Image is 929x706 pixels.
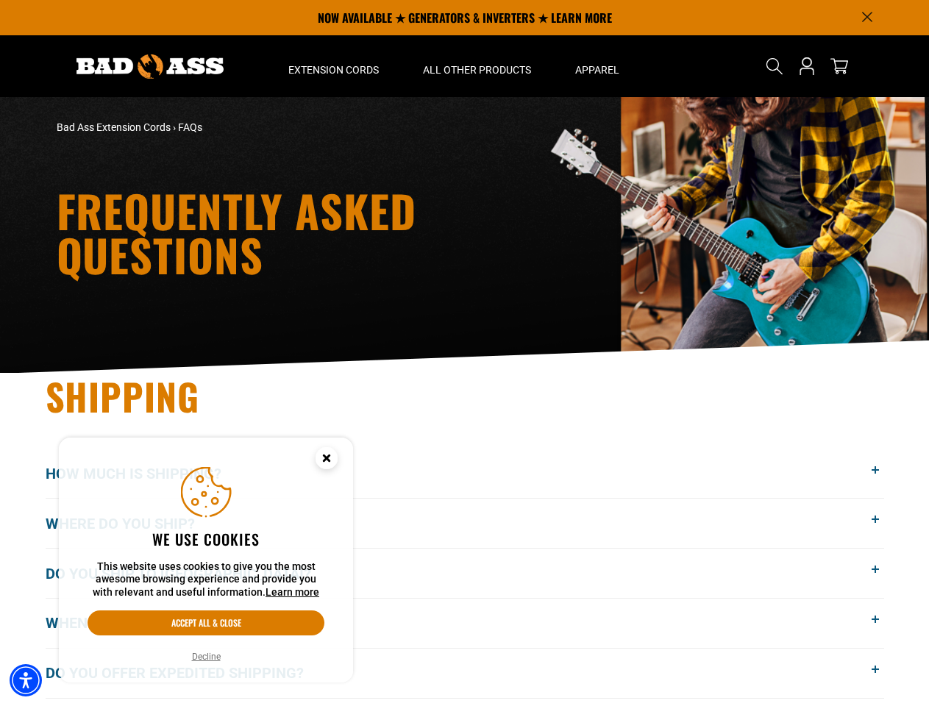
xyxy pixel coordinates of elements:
[46,499,884,548] button: Where do you ship?
[46,368,200,423] span: Shipping
[46,563,333,585] span: Do you ship to [GEOGRAPHIC_DATA]?
[59,438,353,683] aside: Cookie Consent
[188,649,225,664] button: Decline
[88,529,324,549] h2: We use cookies
[795,35,819,97] a: Open this option
[288,63,379,76] span: Extension Cords
[88,610,324,635] button: Accept all & close
[10,664,42,696] div: Accessibility Menu
[827,57,851,75] a: cart
[46,599,884,648] button: When will my order get here?
[57,121,171,133] a: Bad Ass Extension Cords
[46,513,217,535] span: Where do you ship?
[173,121,176,133] span: ›
[763,54,786,78] summary: Search
[266,586,319,598] a: This website uses cookies to give you the most awesome browsing experience and provide you with r...
[401,35,553,97] summary: All Other Products
[46,649,884,698] button: Do you offer expedited shipping?
[46,612,301,634] span: When will my order get here?
[57,120,594,135] nav: breadcrumbs
[46,549,884,598] button: Do you ship to [GEOGRAPHIC_DATA]?
[266,35,401,97] summary: Extension Cords
[88,560,324,599] p: This website uses cookies to give you the most awesome browsing experience and provide you with r...
[76,54,224,79] img: Bad Ass Extension Cords
[300,438,353,483] button: Close this option
[553,35,641,97] summary: Apparel
[46,449,884,499] button: How much is shipping?
[178,121,202,133] span: FAQs
[57,188,594,277] h1: Frequently Asked Questions
[46,463,243,485] span: How much is shipping?
[423,63,531,76] span: All Other Products
[575,63,619,76] span: Apparel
